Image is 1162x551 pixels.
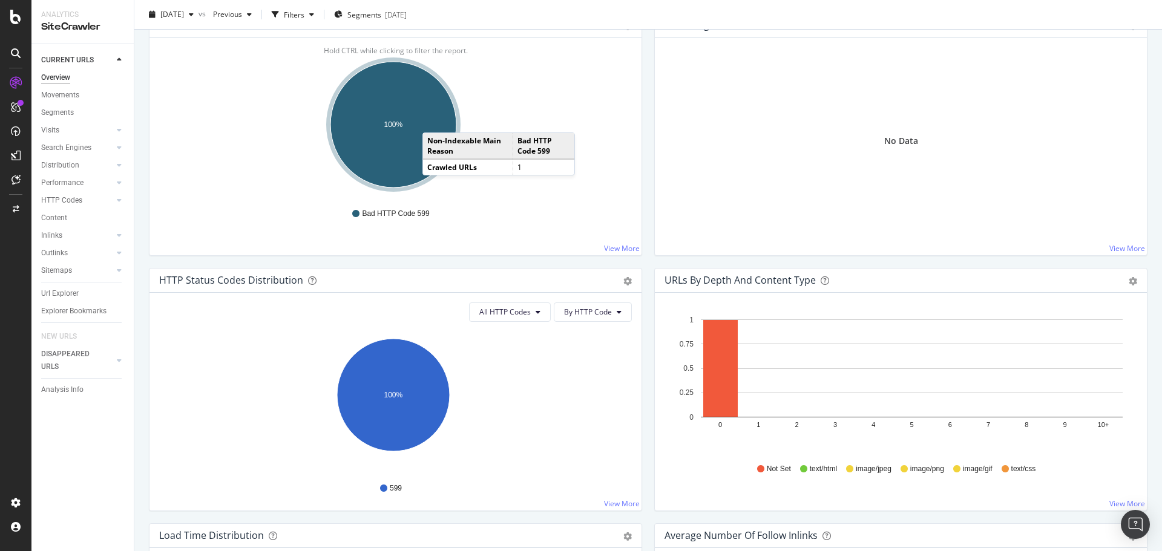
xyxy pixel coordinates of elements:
[41,194,82,207] div: HTTP Codes
[1098,421,1109,428] text: 10+
[41,348,113,373] a: DISAPPEARED URLS
[41,124,59,137] div: Visits
[623,277,632,285] div: gear
[41,212,67,224] div: Content
[1129,277,1137,285] div: gear
[718,421,722,428] text: 0
[384,391,403,399] text: 100%
[159,57,628,197] svg: A chart.
[159,274,303,286] div: HTTP Status Codes Distribution
[479,307,531,317] span: All HTTP Codes
[199,8,208,18] span: vs
[208,9,242,19] span: Previous
[469,302,551,322] button: All HTTP Codes
[41,159,79,172] div: Distribution
[1109,243,1145,253] a: View More
[910,421,913,428] text: 5
[41,305,107,318] div: Explorer Bookmarks
[963,464,993,474] span: image/gif
[144,5,199,24] button: [DATE]
[41,106,125,119] a: Segments
[41,20,124,34] div: SiteCrawler
[41,383,125,396] a: Analysis Info
[1011,464,1036,474] span: text/css
[390,483,402,494] span: 599
[665,529,818,541] div: Average Number of Follow Inlinks
[757,421,760,428] text: 1
[41,54,94,67] div: CURRENT URLS
[41,330,89,343] a: NEW URLS
[267,5,319,24] button: Filters
[384,120,403,129] text: 100%
[1063,421,1067,428] text: 9
[767,464,791,474] span: Not Set
[208,5,257,24] button: Previous
[683,364,694,373] text: 0.5
[623,532,632,541] div: gear
[41,247,113,259] a: Outlinks
[41,287,125,300] a: Url Explorer
[41,348,102,373] div: DISAPPEARED URLS
[41,287,79,300] div: Url Explorer
[810,464,837,474] span: text/html
[160,9,184,19] span: 2025 Sep. 24th
[159,529,264,541] div: Load Time Distribution
[1109,498,1145,509] a: View More
[41,89,79,102] div: Movements
[41,383,84,396] div: Analysis Info
[41,177,113,189] a: Performance
[159,331,628,472] svg: A chart.
[680,340,694,348] text: 0.75
[833,421,837,428] text: 3
[513,133,574,159] td: Bad HTTP Code 599
[347,9,381,19] span: Segments
[948,421,952,428] text: 6
[41,194,113,207] a: HTTP Codes
[41,54,113,67] a: CURRENT URLS
[41,124,113,137] a: Visits
[41,10,124,20] div: Analytics
[41,247,68,259] div: Outlinks
[41,212,125,224] a: Content
[41,159,113,172] a: Distribution
[41,229,113,242] a: Inlinks
[871,421,875,428] text: 4
[564,307,612,317] span: By HTTP Code
[604,498,640,509] a: View More
[554,302,632,322] button: By HTTP Code
[41,71,125,84] a: Overview
[604,243,640,253] a: View More
[884,135,918,147] div: No Data
[423,133,513,159] td: Non-Indexable Main Reason
[423,159,513,175] td: Crawled URLs
[41,142,91,154] div: Search Engines
[910,464,944,474] span: image/png
[856,464,891,474] span: image/jpeg
[385,9,407,19] div: [DATE]
[329,5,412,24] button: Segments[DATE]
[41,71,70,84] div: Overview
[665,274,816,286] div: URLs by Depth and Content Type
[665,312,1133,452] svg: A chart.
[1025,421,1028,428] text: 8
[41,305,125,318] a: Explorer Bookmarks
[795,421,799,428] text: 2
[41,229,62,242] div: Inlinks
[680,388,694,397] text: 0.25
[41,330,77,343] div: NEW URLS
[689,316,694,324] text: 1
[41,264,113,277] a: Sitemaps
[41,106,74,119] div: Segments
[41,264,72,277] div: Sitemaps
[513,159,574,175] td: 1
[284,9,304,19] div: Filters
[41,177,84,189] div: Performance
[986,421,990,428] text: 7
[689,413,694,422] text: 0
[41,89,125,102] a: Movements
[1121,510,1150,539] div: Open Intercom Messenger
[41,142,113,154] a: Search Engines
